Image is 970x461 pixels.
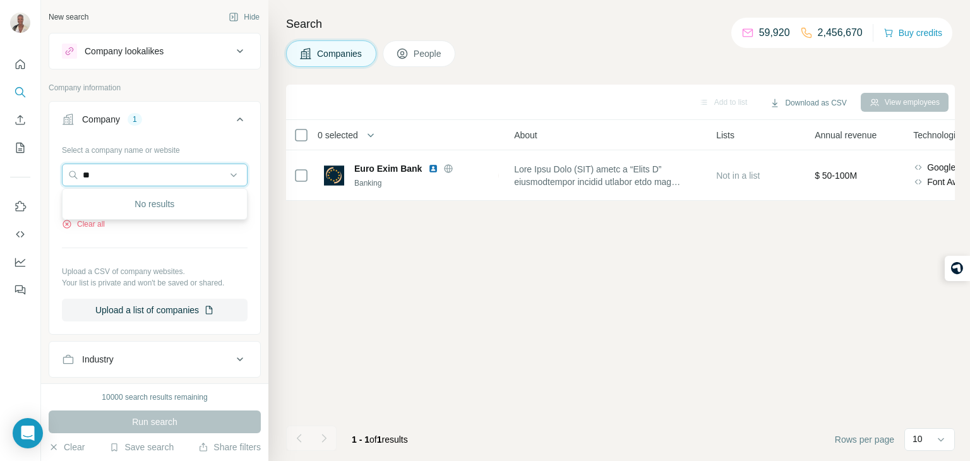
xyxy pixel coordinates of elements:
[10,13,30,33] img: Avatar
[82,353,114,366] div: Industry
[10,81,30,104] button: Search
[428,164,438,174] img: LinkedIn logo
[414,47,443,60] span: People
[286,15,955,33] h4: Search
[49,36,260,66] button: Company lookalikes
[65,191,244,217] div: No results
[62,140,248,156] div: Select a company name or website
[10,109,30,131] button: Enrich CSV
[198,441,261,453] button: Share filters
[85,45,164,57] div: Company lookalikes
[835,433,894,446] span: Rows per page
[815,129,877,141] span: Annual revenue
[369,434,377,445] span: of
[128,114,142,125] div: 1
[10,223,30,246] button: Use Surfe API
[759,25,790,40] p: 59,920
[514,129,537,141] span: About
[10,251,30,273] button: Dashboard
[49,82,261,93] p: Company information
[109,441,174,453] button: Save search
[913,129,965,141] span: Technologies
[62,277,248,289] p: Your list is private and won't be saved or shared.
[102,392,207,403] div: 10000 search results remaining
[913,433,923,445] p: 10
[352,434,369,445] span: 1 - 1
[10,136,30,159] button: My lists
[62,219,105,230] button: Clear all
[324,165,344,186] img: Logo of Euro Exim Bank
[352,434,408,445] span: results
[62,266,248,277] p: Upload a CSV of company websites.
[377,434,382,445] span: 1
[49,11,88,23] div: New search
[354,177,491,189] div: Banking
[13,418,43,448] div: Open Intercom Messenger
[49,104,260,140] button: Company1
[62,299,248,321] button: Upload a list of companies
[883,24,942,42] button: Buy credits
[10,278,30,301] button: Feedback
[716,129,734,141] span: Lists
[220,8,268,27] button: Hide
[82,113,120,126] div: Company
[761,93,855,112] button: Download as CSV
[716,171,760,181] span: Not in a list
[815,171,857,181] span: $ 50-100M
[317,47,363,60] span: Companies
[10,53,30,76] button: Quick start
[49,344,260,374] button: Industry
[354,162,422,175] span: Euro Exim Bank
[818,25,863,40] p: 2,456,670
[10,195,30,218] button: Use Surfe on LinkedIn
[318,129,358,141] span: 0 selected
[514,163,701,188] span: Lore Ipsu Dolo (SIT) ametc a “Elits D” eiusmodtempor incidid utlabor etdo mag Aliquaeni Adminimv ...
[49,441,85,453] button: Clear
